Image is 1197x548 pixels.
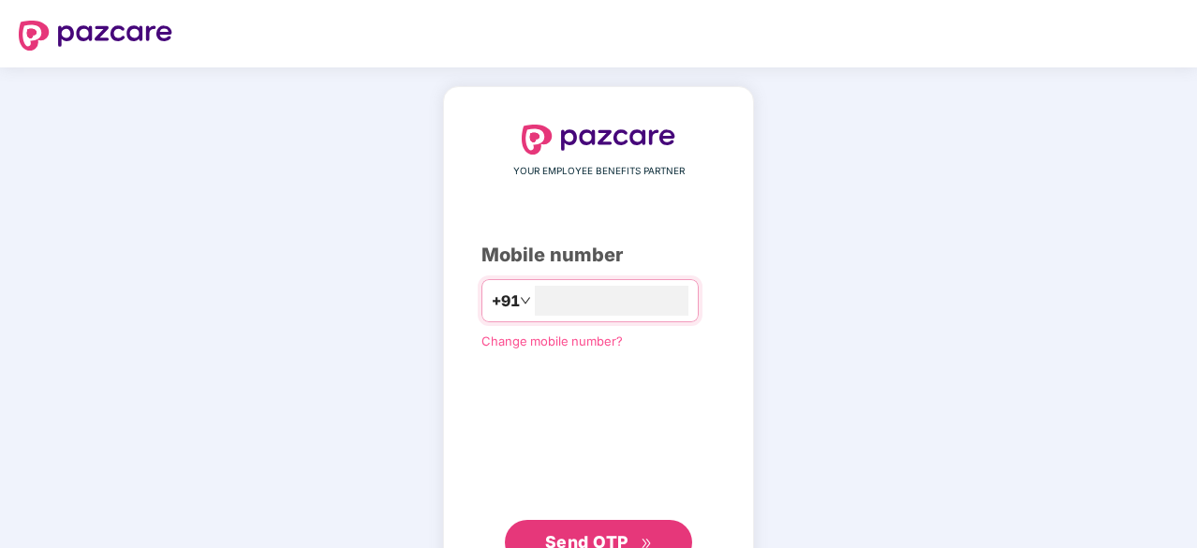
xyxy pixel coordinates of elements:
a: Change mobile number? [481,333,623,348]
img: logo [522,125,675,155]
span: down [520,295,531,306]
span: YOUR EMPLOYEE BENEFITS PARTNER [513,164,685,179]
span: +91 [492,289,520,313]
div: Mobile number [481,241,716,270]
img: logo [19,21,172,51]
